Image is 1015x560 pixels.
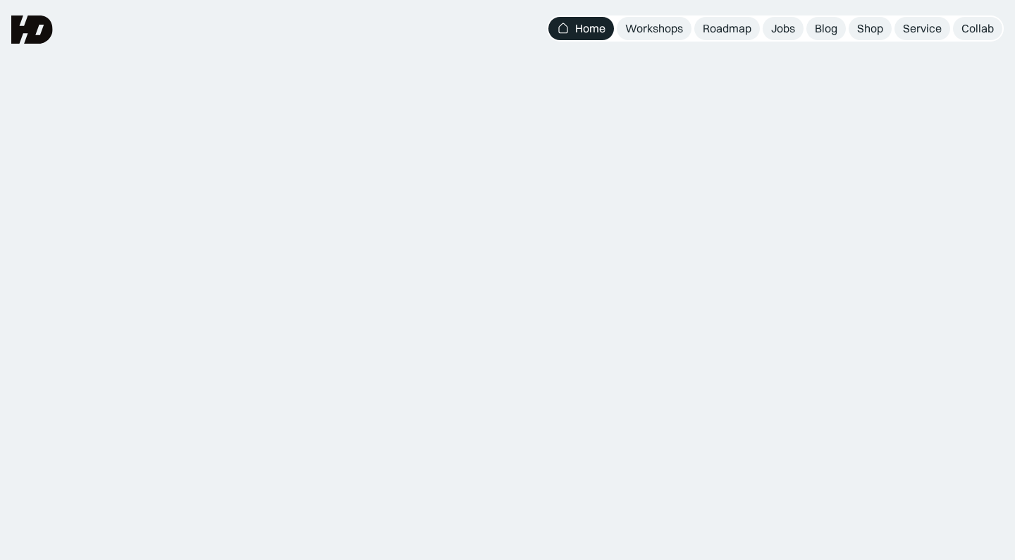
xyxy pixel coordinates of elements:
div: Jobs [771,21,795,36]
a: Collab [953,17,1002,40]
div: Service [903,21,942,36]
a: Service [894,17,950,40]
div: Collab [961,21,994,36]
a: Jobs [763,17,804,40]
a: Home [548,17,614,40]
a: Blog [806,17,846,40]
div: Shop [857,21,883,36]
div: Roadmap [703,21,751,36]
div: Blog [815,21,837,36]
div: Workshops [625,21,683,36]
a: Workshops [617,17,691,40]
a: Shop [849,17,892,40]
a: Roadmap [694,17,760,40]
div: Home [575,21,605,36]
